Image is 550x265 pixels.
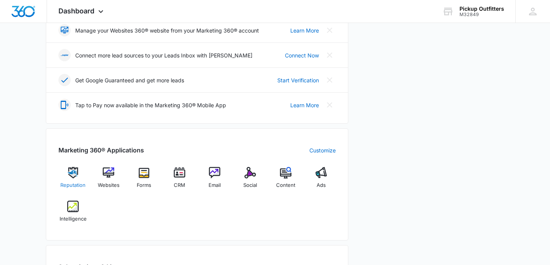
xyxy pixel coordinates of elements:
div: account id [459,12,504,17]
button: Close [324,24,336,36]
span: Reputation [60,182,86,189]
a: Ads [306,167,336,195]
span: Ads [317,182,326,189]
p: Tap to Pay now available in the Marketing 360® Mobile App [75,101,226,109]
button: Close [324,74,336,86]
button: Close [324,49,336,61]
span: Dashboard [58,7,94,15]
span: CRM [174,182,185,189]
div: account name [459,6,504,12]
a: CRM [165,167,194,195]
a: Learn More [290,101,319,109]
span: Social [243,182,257,189]
a: Content [271,167,301,195]
p: Connect more lead sources to your Leads Inbox with [PERSON_NAME] [75,51,252,59]
a: Customize [309,146,336,154]
a: Connect Now [285,51,319,59]
a: Intelligence [58,201,88,228]
span: Email [209,182,221,189]
a: Social [236,167,265,195]
span: Websites [98,182,120,189]
p: Get Google Guaranteed and get more leads [75,76,184,84]
a: Forms [129,167,159,195]
a: Websites [94,167,123,195]
span: Content [276,182,295,189]
a: Reputation [58,167,88,195]
span: Intelligence [60,215,87,223]
span: Forms [137,182,151,189]
a: Learn More [290,26,319,34]
button: Close [324,99,336,111]
p: Manage your Websites 360® website from your Marketing 360® account [75,26,259,34]
a: Email [200,167,230,195]
a: Start Verification [277,76,319,84]
h2: Marketing 360® Applications [58,146,144,155]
